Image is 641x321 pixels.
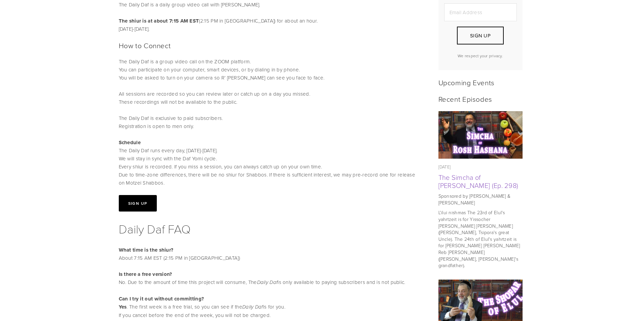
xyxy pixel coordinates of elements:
[438,111,523,159] img: The Simcha of Rosh Hashana (Ep. 298)
[242,304,263,310] em: Daily Daf
[119,246,174,254] strong: What time is the shiur?
[119,114,422,187] p: The Daily Daf is exclusive to paid subscribers. Registration is open to men only. The Daily Daf r...
[119,295,422,319] p: . The first week is a free trial, so you can see if the is for you. If you cancel before the end ...
[119,58,422,106] p: The Daily Daf is a group video call on the ZOOM platform. You can participate on your computer, s...
[119,295,204,311] strong: Can I try it out without committing? Yes
[444,3,517,21] input: Email Address
[119,220,422,238] h1: Daily Daf FAQ
[119,41,422,50] h2: How to Connect
[119,270,422,287] p: No. Due to the amount of time this project will consume, The is only available to paying subscrib...
[119,1,422,33] p: The Daily Daf is a daily group video call with [PERSON_NAME]. (2:15 PM in [GEOGRAPHIC_DATA]) for ...
[438,78,523,87] h2: Upcoming Events
[119,270,172,278] strong: Is there a free version?
[438,111,523,159] a: The Simcha of Rosh Hashana (Ep. 298)
[444,53,517,59] p: We respect your privacy.
[470,32,491,39] span: Sign Up
[119,139,141,146] strong: Schedule
[438,95,523,103] h2: Recent Episodes
[457,27,503,44] button: Sign Up
[438,193,523,206] p: Sponsored by [PERSON_NAME] & [PERSON_NAME]
[119,17,199,25] strong: The shiur is at about 7:15 AM EST
[438,209,523,268] p: L'ilui nishmas The 23rd of Elul's yahrtzeit is for Yissocher [PERSON_NAME] [PERSON_NAME] ([PERSON...
[438,164,451,170] time: [DATE]
[257,280,278,285] em: Daily Daf
[119,246,422,262] p: About 7:15 AM EST (2:15 PM in [GEOGRAPHIC_DATA])
[119,195,157,212] button: Sign Up
[438,172,519,190] a: The Simcha of [PERSON_NAME] (Ep. 298)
